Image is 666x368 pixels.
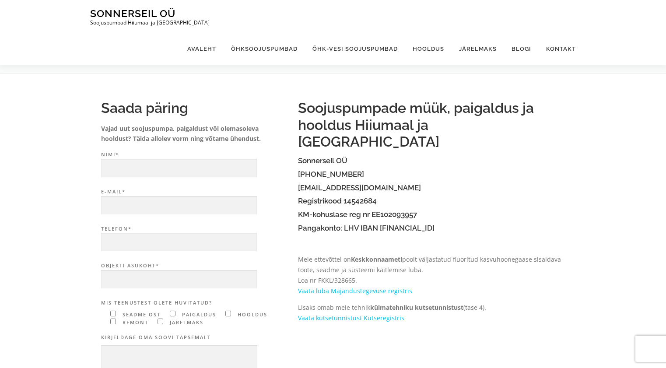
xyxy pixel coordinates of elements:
label: Mis teenustest olete huvitatud? [101,299,289,307]
strong: Vajad uut soojuspumpa, paigaldust või olemasoleva hooldust? Täida allolev vorm ning võtame ühendust. [101,124,261,143]
a: Vaata kutsetunnistust Kutseregistris [298,314,404,322]
h4: [PHONE_NUMBER] [298,170,565,179]
a: [EMAIL_ADDRESS][DOMAIN_NAME] [298,183,421,192]
a: Hooldus [405,32,452,65]
a: Sonnerseil OÜ [90,7,175,19]
a: Blogi [504,32,539,65]
strong: külmatehniku kutsetunnistust [370,303,463,312]
h4: KM-kohuslase reg nr EE102093957 [298,210,565,219]
span: hooldus [235,311,267,318]
input: E-mail* [101,196,257,215]
label: E-mail* [101,188,289,215]
a: Vaata luba Majandustegevuse registris [298,287,412,295]
input: Telefon* [101,233,257,252]
h4: Sonnerseil OÜ [298,157,565,165]
label: Nimi* [101,151,289,178]
label: Telefon* [101,225,289,252]
label: Objekti asukoht* [101,262,289,289]
h2: Soojuspumpade müük, paigaldus ja hooldus Hiiumaal ja [GEOGRAPHIC_DATA] [298,100,565,150]
h4: Pangakonto: LHV IBAN [FINANCIAL_ID] [298,224,565,232]
span: remont [120,319,148,326]
a: Õhk-vesi soojuspumbad [305,32,405,65]
label: Kirjeldage oma soovi täpsemalt [101,333,289,342]
input: Objekti asukoht* [101,270,257,289]
p: Soojuspumbad Hiiumaal ja [GEOGRAPHIC_DATA] [90,20,210,26]
span: paigaldus [180,311,216,318]
input: Nimi* [101,159,257,178]
p: Meie ettevõttel on poolt väljastatud fluoritud kasvuhoonegaase sisaldava toote, seadme ja süsteem... [298,254,565,296]
a: Kontakt [539,32,576,65]
h2: Saada päring [101,100,289,116]
h4: Registrikood 14542684 [298,197,565,205]
span: järelmaks [168,319,203,326]
a: Avaleht [180,32,224,65]
strong: Keskkonnaameti [351,255,402,263]
a: Õhksoojuspumbad [224,32,305,65]
p: Lisaks omab meie tehnik (tase 4). [298,302,565,323]
span: seadme ost [120,311,161,318]
a: Järelmaks [452,32,504,65]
